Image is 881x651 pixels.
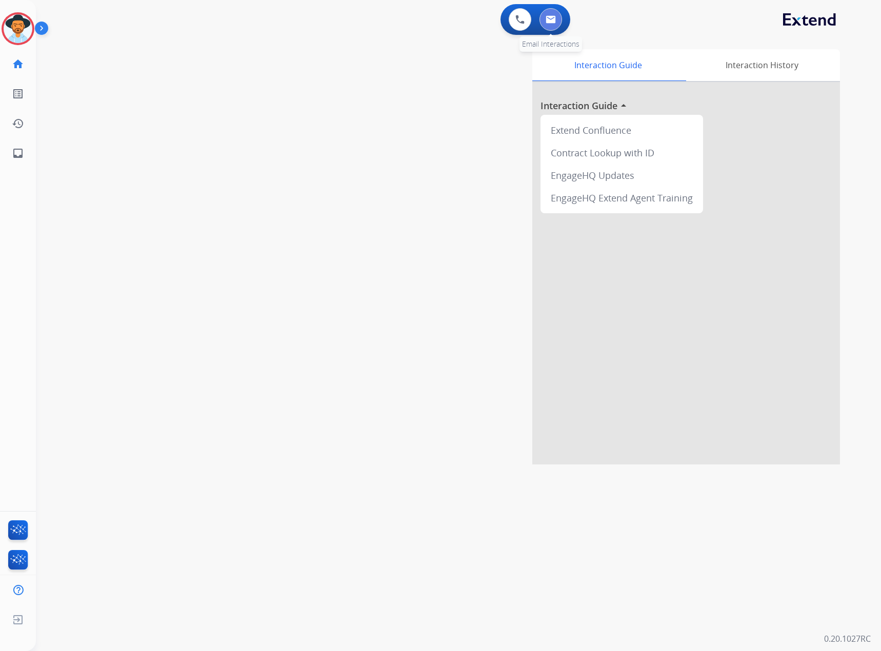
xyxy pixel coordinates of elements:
mat-icon: list_alt [12,88,24,100]
span: Email Interactions [522,39,579,49]
mat-icon: history [12,117,24,130]
div: Contract Lookup with ID [545,141,699,164]
mat-icon: home [12,58,24,70]
mat-icon: inbox [12,147,24,159]
p: 0.20.1027RC [824,633,871,645]
div: EngageHQ Updates [545,164,699,187]
div: Interaction Guide [532,49,684,81]
div: Interaction History [684,49,840,81]
div: Extend Confluence [545,119,699,141]
img: avatar [4,14,32,43]
div: EngageHQ Extend Agent Training [545,187,699,209]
